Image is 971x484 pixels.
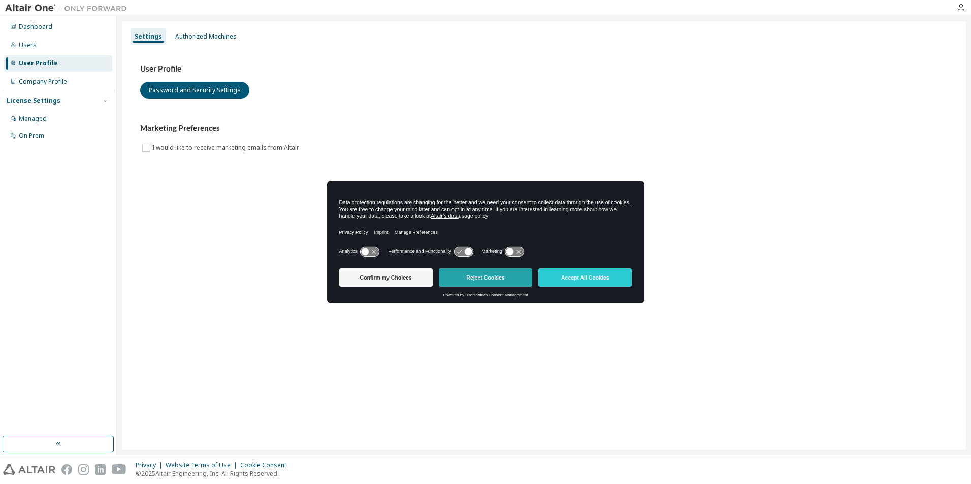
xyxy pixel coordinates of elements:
[61,464,72,475] img: facebook.svg
[19,59,58,67] div: User Profile
[140,64,948,74] h3: User Profile
[175,32,237,41] div: Authorized Machines
[136,469,293,478] p: © 2025 Altair Engineering, Inc. All Rights Reserved.
[19,115,47,123] div: Managed
[78,464,89,475] img: instagram.svg
[5,3,132,13] img: Altair One
[19,23,52,31] div: Dashboard
[152,142,301,154] label: I would like to receive marketing emails from Altair
[19,41,37,49] div: Users
[166,461,240,469] div: Website Terms of Use
[95,464,106,475] img: linkedin.svg
[112,464,126,475] img: youtube.svg
[140,82,249,99] button: Password and Security Settings
[136,461,166,469] div: Privacy
[140,123,948,133] h3: Marketing Preferences
[135,32,162,41] div: Settings
[19,132,44,140] div: On Prem
[19,78,67,86] div: Company Profile
[7,97,60,105] div: License Settings
[3,464,55,475] img: altair_logo.svg
[240,461,293,469] div: Cookie Consent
